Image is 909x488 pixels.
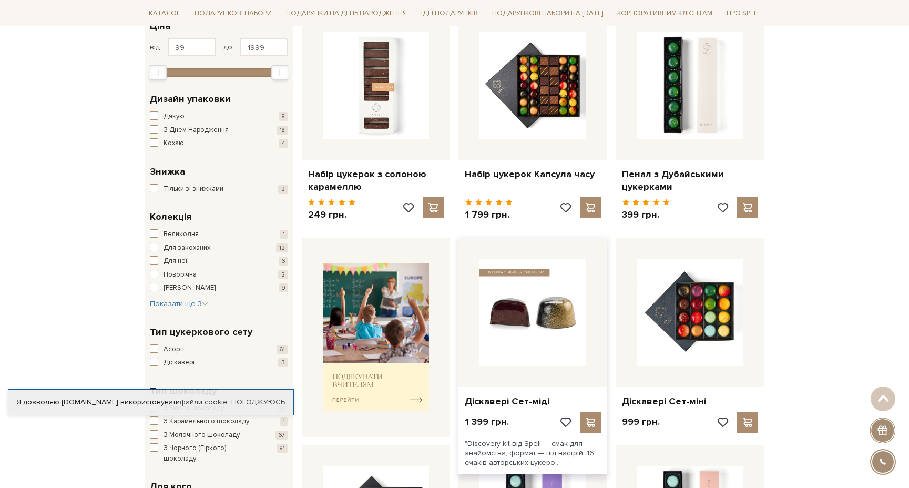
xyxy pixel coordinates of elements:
[279,257,288,266] span: 6
[150,256,288,267] button: Для неї 6
[150,165,185,179] span: Знижка
[280,230,288,239] span: 1
[150,325,252,339] span: Тип цукеркового сету
[164,430,240,441] span: З Молочного шоколаду
[278,185,288,194] span: 2
[150,184,288,195] button: Тільки зі знижками 2
[150,111,288,122] button: Дякую 8
[150,125,288,136] button: З Днем Народження 18
[150,416,288,427] button: З Карамельного шоколаду 1
[190,5,276,22] a: Подарункові набори
[164,283,216,293] span: [PERSON_NAME]
[465,416,509,428] p: 1 399 грн.
[150,344,288,355] button: Асорті 61
[180,398,228,406] a: файли cookie
[164,443,259,464] span: З Чорного (Гіркого) шоколаду
[164,229,199,240] span: Великодня
[277,345,288,354] span: 61
[150,270,288,280] button: Новорічна 2
[150,358,288,368] button: Діскавері 3
[164,256,187,267] span: Для неї
[280,417,288,426] span: 1
[278,358,288,367] span: 3
[488,4,607,22] a: Подарункові набори на [DATE]
[150,92,231,106] span: Дизайн упаковки
[164,358,195,368] span: Діскавері
[479,259,586,366] img: Діскавері Сет-міді
[323,263,430,411] img: banner
[164,125,229,136] span: З Днем Народження
[279,139,288,148] span: 4
[168,38,216,56] input: Ціна
[8,398,293,407] div: Я дозволяю [DOMAIN_NAME] використовувати
[465,168,601,180] a: Набір цукерок Капсула часу
[308,209,356,221] p: 249 грн.
[223,43,232,52] span: до
[145,5,185,22] a: Каталог
[150,243,288,253] button: Для закоханих 12
[164,344,184,355] span: Асорті
[282,5,411,22] a: Подарунки на День народження
[164,243,210,253] span: Для закоханих
[231,398,285,407] a: Погоджуюсь
[164,111,185,122] span: Дякую
[150,384,217,398] span: Тип шоколаду
[150,430,288,441] button: З Молочного шоколаду 67
[150,299,208,308] span: Показати ще 3
[722,5,764,22] a: Про Spell
[279,112,288,121] span: 8
[622,168,758,193] a: Пенал з Дубайськими цукерками
[271,65,289,80] div: Max
[240,38,288,56] input: Ціна
[150,210,191,224] span: Колекція
[150,229,288,240] button: Великодня 1
[277,126,288,135] span: 18
[150,299,208,309] button: Показати ще 3
[279,283,288,292] span: 9
[150,283,288,293] button: [PERSON_NAME] 9
[164,138,184,149] span: Кохаю
[164,184,223,195] span: Тільки зі знижками
[613,4,717,22] a: Корпоративним клієнтам
[277,444,288,453] span: 81
[308,168,444,193] a: Набір цукерок з солоною карамеллю
[150,443,288,464] button: З Чорного (Гіркого) шоколаду 81
[275,431,288,440] span: 67
[622,416,660,428] p: 999 грн.
[164,416,249,427] span: З Карамельного шоколаду
[417,5,482,22] a: Ідеї подарунків
[622,395,758,408] a: Діскавері Сет-міні
[150,43,160,52] span: від
[149,65,167,80] div: Min
[276,243,288,252] span: 12
[465,209,513,221] p: 1 799 грн.
[622,209,670,221] p: 399 грн.
[458,433,607,474] div: "Discovery kit від Spell — смак для знайомства, формат — під настрій. 16 смаків авторських цукеро..
[150,138,288,149] button: Кохаю 4
[278,270,288,279] span: 2
[164,270,197,280] span: Новорічна
[465,395,601,408] a: Діскавері Сет-міді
